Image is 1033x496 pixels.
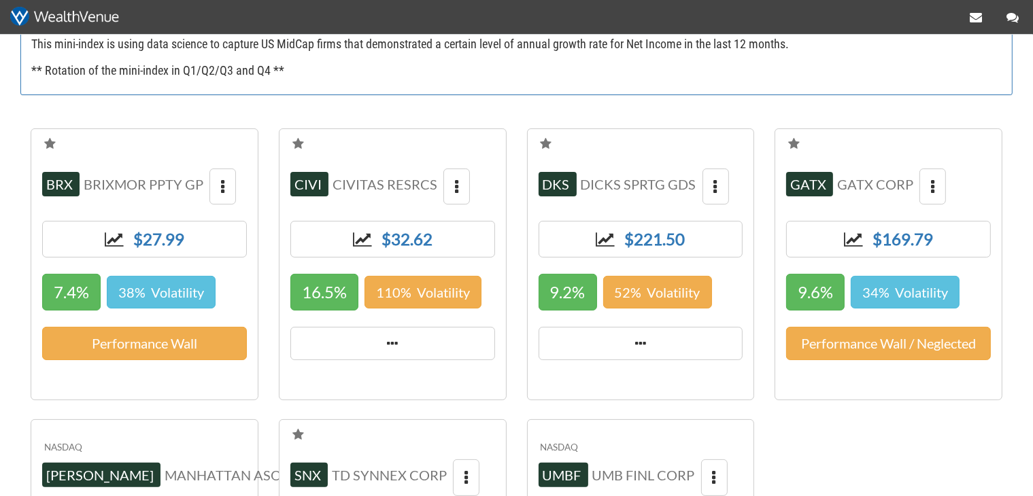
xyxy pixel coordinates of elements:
span: 7.4% [42,274,101,311]
span: SNX [294,467,321,483]
span: MANHATTAN ASOC [165,467,291,483]
span: 9.6% [786,274,845,311]
span: 110% Volatility [365,276,481,309]
span: 38% Volatility [107,276,216,309]
span: CIVITAS RESRCS [333,176,437,192]
span: [PERSON_NAME] [46,467,154,483]
span: UMBF [543,467,581,483]
sup: NASDAQ [541,442,579,453]
span: DKS [543,176,570,192]
a: $221.50 [624,229,685,249]
a: Performance Wall [42,327,247,360]
span: CIVI [294,176,322,192]
span: 9.2% [539,274,597,311]
span: BRIXMOR PPTY GP [84,176,203,192]
span: UMB FINL CORP [592,467,695,483]
span: TD SYNNEX CORP [332,467,447,483]
a: $169.79 [873,229,933,249]
img: wv-white_435x79p.png [10,7,119,26]
span: DICKS SPRTG GDS [581,176,696,192]
h4: This mini-index is using data science to capture US MidCap firms that demonstrated a certain leve... [31,37,1002,77]
span: BRX [46,176,73,192]
span: 52% Volatility [603,276,712,309]
a: $32.62 [382,229,433,249]
span: 34% Volatility [851,276,960,309]
sup: NASDAQ [44,442,82,453]
a: Performance Wall / Neglected [786,327,991,360]
a: $27.99 [133,229,184,249]
span: 16.5% [290,274,358,311]
span: GATX CORP [837,176,913,192]
span: GATX [790,176,826,192]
